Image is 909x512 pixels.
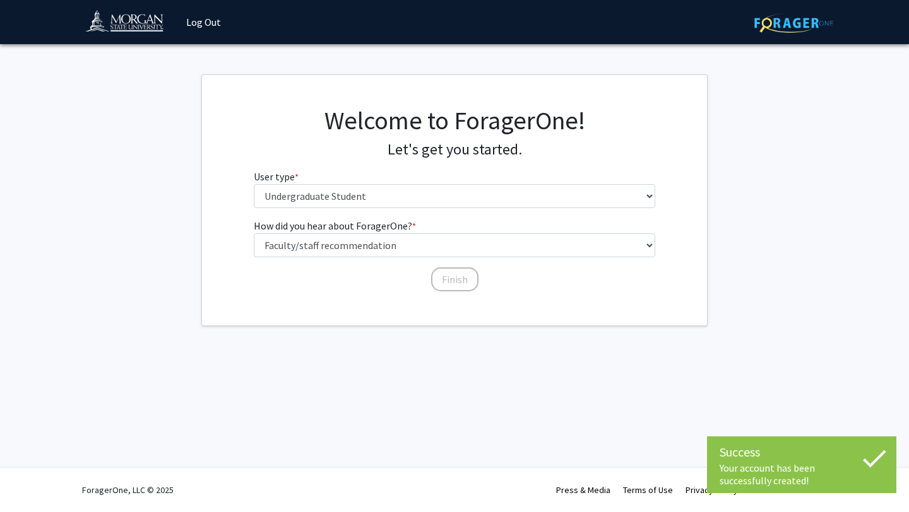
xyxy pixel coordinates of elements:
[720,443,884,462] div: Success
[254,169,299,184] label: User type
[254,141,656,159] h4: Let's get you started.
[82,468,174,512] div: ForagerOne, LLC © 2025
[254,105,656,136] h1: Welcome to ForagerOne!
[556,484,610,496] a: Press & Media
[686,484,738,496] a: Privacy Policy
[254,218,416,233] label: How did you hear about ForagerOne?
[754,13,833,33] img: ForagerOne Logo
[431,267,478,291] button: Finish
[720,462,884,487] div: Your account has been successfully created!
[9,455,54,503] iframe: Chat
[623,484,673,496] a: Terms of Use
[85,9,175,38] img: Morgan State University Logo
